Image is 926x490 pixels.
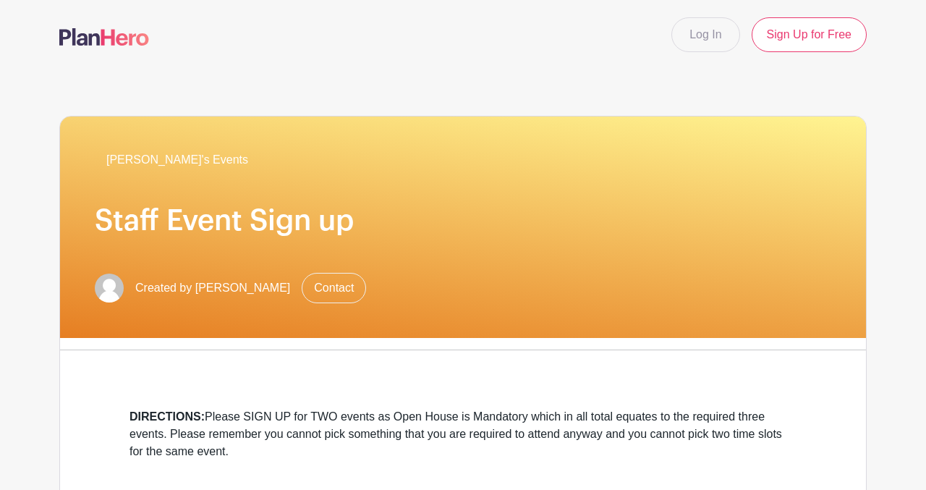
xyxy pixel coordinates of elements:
[106,151,248,169] span: [PERSON_NAME]'s Events
[59,28,149,46] img: logo-507f7623f17ff9eddc593b1ce0a138ce2505c220e1c5a4e2b4648c50719b7d32.svg
[129,408,797,460] div: Please SIGN UP for TWO events as Open House is Mandatory which in all total equates to the requir...
[95,203,831,238] h1: Staff Event Sign up
[95,274,124,303] img: default-ce2991bfa6775e67f084385cd625a349d9dcbb7a52a09fb2fda1e96e2d18dcdb.png
[302,273,366,303] a: Contact
[135,279,290,297] span: Created by [PERSON_NAME]
[671,17,739,52] a: Log In
[129,410,205,423] strong: DIRECTIONS:
[752,17,867,52] a: Sign Up for Free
